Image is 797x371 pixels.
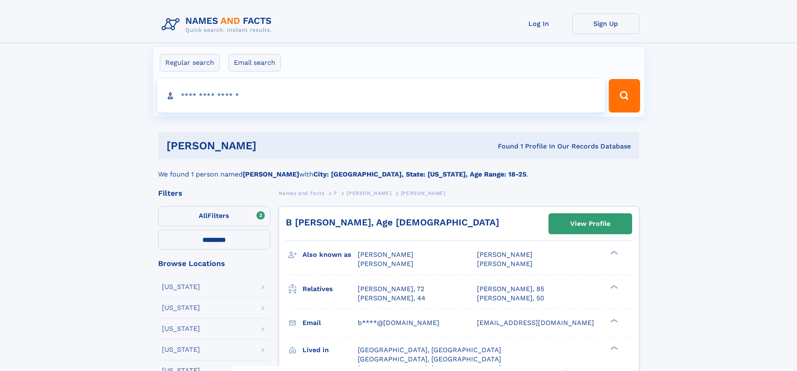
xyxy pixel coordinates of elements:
[358,260,413,268] span: [PERSON_NAME]
[334,188,337,198] a: F
[302,343,358,357] h3: Lived in
[160,54,220,72] label: Regular search
[334,190,337,196] span: F
[302,282,358,296] h3: Relatives
[358,284,424,294] a: [PERSON_NAME], 72
[505,13,572,34] a: Log In
[162,325,200,332] div: [US_STATE]
[608,250,618,256] div: ❯
[199,212,208,220] span: All
[243,170,299,178] b: [PERSON_NAME]
[477,251,533,258] span: [PERSON_NAME]
[401,190,446,196] span: [PERSON_NAME]
[608,318,618,323] div: ❯
[313,170,526,178] b: City: [GEOGRAPHIC_DATA], State: [US_STATE], Age Range: 18-25
[228,54,281,72] label: Email search
[608,345,618,351] div: ❯
[549,214,632,234] a: View Profile
[158,206,270,226] label: Filters
[570,214,610,233] div: View Profile
[162,346,200,353] div: [US_STATE]
[477,260,533,268] span: [PERSON_NAME]
[358,346,501,354] span: [GEOGRAPHIC_DATA], [GEOGRAPHIC_DATA]
[358,294,425,303] a: [PERSON_NAME], 44
[167,141,377,151] h1: [PERSON_NAME]
[358,355,501,363] span: [GEOGRAPHIC_DATA], [GEOGRAPHIC_DATA]
[162,284,200,290] div: [US_STATE]
[609,79,640,113] button: Search Button
[608,284,618,289] div: ❯
[377,142,631,151] div: Found 1 Profile In Our Records Database
[162,304,200,311] div: [US_STATE]
[158,159,639,179] div: We found 1 person named with .
[346,188,391,198] a: [PERSON_NAME]
[302,248,358,262] h3: Also known as
[477,294,544,303] a: [PERSON_NAME], 50
[477,284,544,294] a: [PERSON_NAME], 85
[358,251,413,258] span: [PERSON_NAME]
[302,316,358,330] h3: Email
[158,189,270,197] div: Filters
[286,217,499,228] a: B [PERSON_NAME], Age [DEMOGRAPHIC_DATA]
[157,79,605,113] input: search input
[572,13,639,34] a: Sign Up
[477,319,594,327] span: [EMAIL_ADDRESS][DOMAIN_NAME]
[158,13,279,36] img: Logo Names and Facts
[279,188,325,198] a: Names and Facts
[346,190,391,196] span: [PERSON_NAME]
[158,260,270,267] div: Browse Locations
